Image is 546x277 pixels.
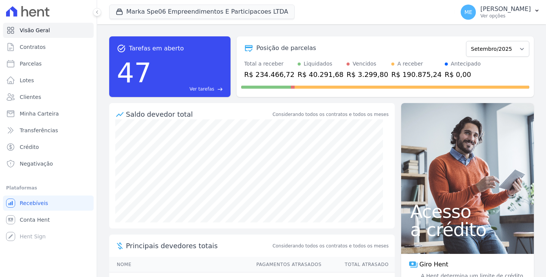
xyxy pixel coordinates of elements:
span: Tarefas em aberto [129,44,184,53]
a: Ver tarefas east [155,86,223,92]
span: Considerando todos os contratos e todos os meses [273,243,389,249]
div: Saldo devedor total [126,109,271,119]
th: Nome [109,257,249,272]
div: Antecipado [451,60,481,68]
div: R$ 190.875,24 [391,69,442,80]
span: Contratos [20,43,45,51]
span: Principais devedores totais [126,241,271,251]
div: A receber [397,60,423,68]
span: a crédito [410,221,525,239]
a: Conta Hent [3,212,94,227]
a: Minha Carteira [3,106,94,121]
div: R$ 234.466,72 [244,69,295,80]
div: Plataformas [6,183,91,192]
div: R$ 0,00 [445,69,481,80]
div: Liquidados [304,60,333,68]
div: Vencidos [353,60,376,68]
div: 47 [117,53,152,92]
a: Clientes [3,89,94,105]
span: Acesso [410,202,525,221]
span: Lotes [20,77,34,84]
a: Transferências [3,123,94,138]
div: Posição de parcelas [256,44,316,53]
div: R$ 40.291,68 [298,69,344,80]
a: Negativação [3,156,94,171]
span: Giro Hent [419,260,448,269]
span: Clientes [20,93,41,101]
span: ME [464,9,472,15]
th: Pagamentos Atrasados [249,257,322,272]
span: east [217,86,223,92]
span: Transferências [20,127,58,134]
th: Total Atrasado [322,257,395,272]
span: Minha Carteira [20,110,59,117]
span: task_alt [117,44,126,53]
button: ME [PERSON_NAME] Ver opções [455,2,546,23]
p: Ver opções [480,13,531,19]
div: Total a receber [244,60,295,68]
p: [PERSON_NAME] [480,5,531,13]
a: Lotes [3,73,94,88]
span: Ver tarefas [190,86,214,92]
span: Parcelas [20,60,42,67]
a: Recebíveis [3,196,94,211]
a: Crédito [3,139,94,155]
span: Negativação [20,160,53,167]
span: Recebíveis [20,199,48,207]
a: Contratos [3,39,94,55]
div: R$ 3.299,80 [347,69,388,80]
button: Marka Spe06 Empreendimentos E Participacoes LTDA [109,5,295,19]
div: Considerando todos os contratos e todos os meses [273,111,389,118]
a: Parcelas [3,56,94,71]
a: Visão Geral [3,23,94,38]
span: Crédito [20,143,39,151]
span: Conta Hent [20,216,50,224]
span: Visão Geral [20,27,50,34]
